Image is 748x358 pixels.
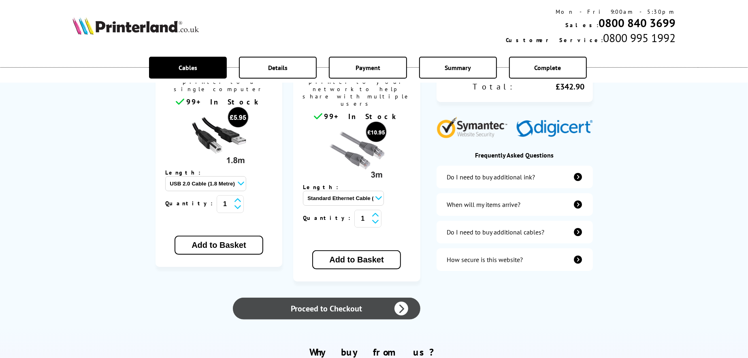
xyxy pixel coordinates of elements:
span: Complete [535,64,561,72]
img: Ethernet cable [326,121,387,182]
div: Total: [445,81,515,92]
img: Printerland Logo [72,17,199,35]
span: Customer Service: [506,36,603,44]
span: Connects your printer to a single computer [160,69,279,97]
span: Details [268,64,288,72]
div: Do I need to buy additional ink? [447,173,535,181]
div: When will my items arrive? [447,200,521,209]
span: Quantity: [303,214,354,222]
span: Connects your printer to your network to help share with multiple users [297,69,416,111]
div: Do I need to buy additional cables? [447,228,545,236]
img: Symantec Website Security [437,115,513,138]
a: 0800 840 3699 [599,15,676,30]
span: Summary [445,64,471,72]
a: Proceed to Checkout [233,298,420,320]
a: additional-cables [437,221,593,243]
span: Payment [356,64,380,72]
span: Sales: [565,21,599,29]
a: items-arrive [437,193,593,216]
a: secure-website [437,248,593,271]
button: Add to Basket [312,250,401,269]
img: usb cable [188,107,249,167]
div: How secure is this website? [447,256,523,264]
span: Length: [303,183,346,191]
span: Cables [179,64,197,72]
div: Frequently Asked Questions [437,151,593,159]
div: £342.90 [515,81,585,92]
span: 99+ In Stock [186,97,262,107]
a: additional-ink [437,166,593,188]
button: Add to Basket [175,236,263,255]
span: 99+ In Stock [324,112,399,121]
span: Quantity: [165,200,217,207]
span: Length: [165,169,209,176]
img: Digicert [516,120,593,138]
span: 0800 995 1992 [603,30,676,45]
div: Mon - Fri 9:00am - 5:30pm [506,8,676,15]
